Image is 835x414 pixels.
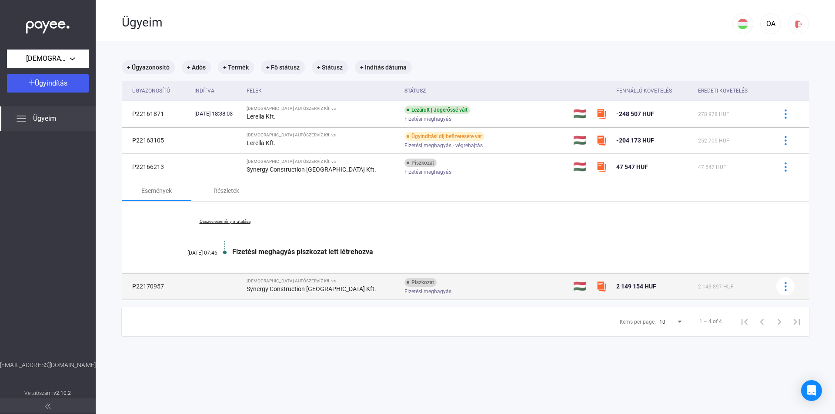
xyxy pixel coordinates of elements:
img: szamlazzhu-mini [596,135,607,146]
img: more-blue [781,162,790,172]
div: Eredeti követelés [698,86,765,96]
span: Ügyindítás [35,79,67,87]
mat-chip: + Fő státusz [261,60,305,74]
img: white-payee-white-dot.svg [26,16,70,34]
button: Ügyindítás [7,74,89,93]
button: OA [760,13,781,34]
button: First page [736,313,753,330]
td: 🇭🇺 [570,101,593,127]
th: Státusz [401,81,570,101]
img: szamlazzhu-mini [596,109,607,119]
div: Lezárult | Jogerőssé vált [404,106,470,114]
strong: Lerella Kft. [247,113,276,120]
div: Indítva [194,86,214,96]
span: Fizetési meghagyás - végrehajtás [404,140,483,151]
mat-chip: + Indítás dátuma [355,60,412,74]
strong: Lerella Kft. [247,139,276,146]
img: list.svg [16,113,26,124]
button: more-blue [776,131,795,149]
button: more-blue [776,105,795,123]
button: Previous page [753,313,771,330]
button: Next page [771,313,788,330]
button: [DEMOGRAPHIC_DATA] AUTÓSZERVÍZ Kft. [7,50,89,68]
span: 2 143 897 HUF [698,284,734,290]
img: more-blue [781,282,790,291]
div: Ügyazonosító [132,86,170,96]
span: Fizetési meghagyás [404,114,451,124]
strong: Synergy Construction [GEOGRAPHIC_DATA] Kft. [247,285,376,292]
span: [DEMOGRAPHIC_DATA] AUTÓSZERVÍZ Kft. [26,53,70,64]
a: Összes esemény mutatása [165,219,284,224]
img: szamlazzhu-mini [596,281,607,291]
td: 🇭🇺 [570,127,593,153]
div: Fizetési meghagyás piszkozat lett létrehozva [232,248,765,256]
td: P22170957 [122,273,191,299]
img: more-blue [781,109,790,119]
td: P22161871 [122,101,191,127]
div: Indítva [194,86,240,96]
div: Felek [247,86,262,96]
div: [DEMOGRAPHIC_DATA] AUTÓSZERVÍZ Kft. vs [247,132,397,138]
button: more-blue [776,277,795,295]
img: logout-red [794,20,803,29]
td: 🇭🇺 [570,273,593,299]
div: 1 – 4 of 4 [699,316,722,327]
div: [DEMOGRAPHIC_DATA] AUTÓSZERVÍZ Kft. vs [247,106,397,111]
span: -248 507 HUF [616,110,654,117]
button: Last page [788,313,805,330]
strong: v2.10.2 [53,390,71,396]
span: Fizetési meghagyás [404,167,451,177]
span: Fizetési meghagyás [404,286,451,297]
div: Ügyeim [122,15,732,30]
mat-chip: + Adós [182,60,211,74]
div: Ügyazonosító [132,86,187,96]
span: 278 978 HUF [698,111,729,117]
div: Fennálló követelés [616,86,691,96]
div: Piszkozat [404,159,437,167]
span: Ügyeim [33,113,56,124]
span: 2 149 154 HUF [616,283,656,290]
img: HU [738,19,748,29]
span: 47 547 HUF [616,163,648,170]
div: Items per page: [620,317,656,327]
div: [DEMOGRAPHIC_DATA] AUTÓSZERVÍZ Kft. vs [247,159,397,164]
button: more-blue [776,158,795,176]
img: more-blue [781,136,790,145]
div: [DATE] 07:46 [165,250,217,256]
button: logout-red [788,13,809,34]
div: [DATE] 18:38:03 [194,109,240,118]
img: plus-white.svg [29,79,35,86]
div: Felek [247,86,397,96]
div: Eredeti követelés [698,86,748,96]
div: Ügyindítási díj befizetésére vár [404,132,484,141]
td: P22166213 [122,154,191,180]
span: 47 547 HUF [698,164,726,170]
img: szamlazzhu-mini [596,162,607,172]
td: P22163105 [122,127,191,153]
strong: Synergy Construction [GEOGRAPHIC_DATA] Kft. [247,166,376,173]
div: Események [141,185,172,196]
div: OA [763,19,778,29]
div: Open Intercom Messenger [801,380,822,401]
span: 10 [659,319,665,325]
td: 🇭🇺 [570,154,593,180]
div: Részletek [214,185,239,196]
button: HU [732,13,753,34]
img: arrow-double-left-grey.svg [45,404,50,409]
mat-chip: + Státusz [312,60,348,74]
mat-select: Items per page: [659,316,684,327]
span: -204 173 HUF [616,137,654,144]
mat-chip: + Termék [218,60,254,74]
span: 252 705 HUF [698,138,729,144]
div: Piszkozat [404,278,437,287]
mat-chip: + Ügyazonosító [122,60,175,74]
div: [DEMOGRAPHIC_DATA] AUTÓSZERVÍZ Kft. vs [247,278,397,284]
div: Fennálló követelés [616,86,672,96]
